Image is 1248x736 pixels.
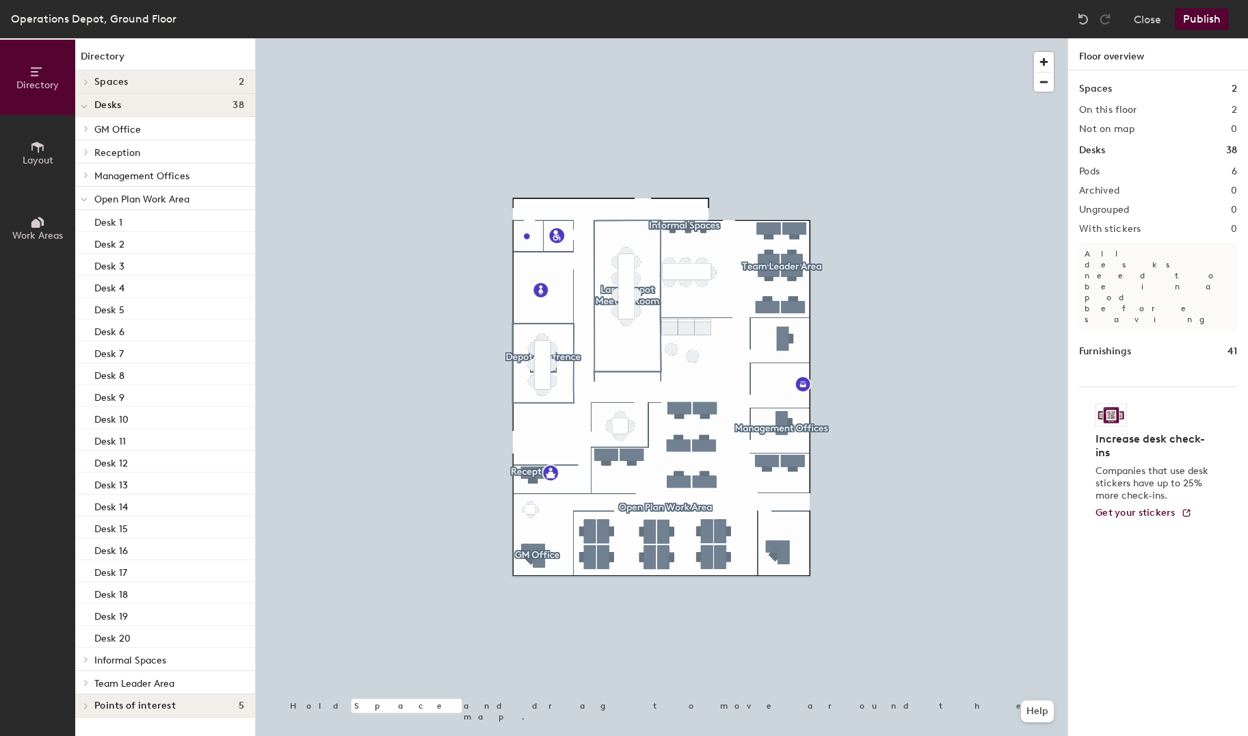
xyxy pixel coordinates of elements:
[94,700,176,711] span: Points of interest
[239,77,244,88] span: 2
[1096,404,1127,427] img: Sticker logo
[75,49,255,70] h1: Directory
[94,607,128,622] p: Desk 19
[1096,508,1192,519] a: Get your stickers
[94,100,121,111] span: Desks
[94,170,189,182] span: Management Offices
[1079,166,1100,177] h2: Pods
[94,655,166,666] span: Informal Spaces
[1021,700,1054,722] button: Help
[94,278,124,294] p: Desk 4
[1079,143,1105,158] h1: Desks
[1076,12,1090,26] img: Undo
[1231,224,1237,235] h2: 0
[1079,224,1141,235] h2: With stickers
[1098,12,1112,26] img: Redo
[94,194,189,205] span: Open Plan Work Area
[94,366,124,382] p: Desk 8
[94,497,128,513] p: Desk 14
[1231,205,1237,215] h2: 0
[11,10,176,27] div: Operations Depot, Ground Floor
[1079,344,1131,359] h1: Furnishings
[1231,185,1237,196] h2: 0
[1232,81,1237,96] h1: 2
[94,678,174,689] span: Team Leader Area
[233,100,244,111] span: 38
[94,344,124,360] p: Desk 7
[1232,105,1237,116] h2: 2
[94,454,128,469] p: Desk 12
[1227,344,1237,359] h1: 41
[1096,507,1176,518] span: Get your stickers
[94,629,131,644] p: Desk 20
[94,322,124,338] p: Desk 6
[239,700,244,711] span: 5
[94,147,140,159] span: Reception
[1079,185,1119,196] h2: Archived
[94,213,122,228] p: Desk 1
[16,79,59,91] span: Directory
[94,257,124,272] p: Desk 3
[94,300,124,316] p: Desk 5
[94,585,128,601] p: Desk 18
[1079,124,1134,135] h2: Not on map
[94,432,126,447] p: Desk 11
[1079,205,1130,215] h2: Ungrouped
[1134,8,1161,30] button: Close
[1096,432,1212,460] h4: Increase desk check-ins
[1232,166,1237,177] h2: 6
[94,475,128,491] p: Desk 13
[1226,143,1237,158] h1: 38
[1068,38,1248,70] h1: Floor overview
[1079,105,1137,116] h2: On this floor
[94,77,129,88] span: Spaces
[94,563,127,579] p: Desk 17
[94,410,129,425] p: Desk 10
[1079,81,1112,96] h1: Spaces
[23,155,53,166] span: Layout
[1079,243,1237,330] p: All desks need to be in a pod before saving
[94,541,128,557] p: Desk 16
[94,235,124,250] p: Desk 2
[1231,124,1237,135] h2: 0
[94,519,128,535] p: Desk 15
[1096,465,1212,502] p: Companies that use desk stickers have up to 25% more check-ins.
[94,124,141,135] span: GM Office
[94,388,124,404] p: Desk 9
[1175,8,1229,30] button: Publish
[12,230,63,241] span: Work Areas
